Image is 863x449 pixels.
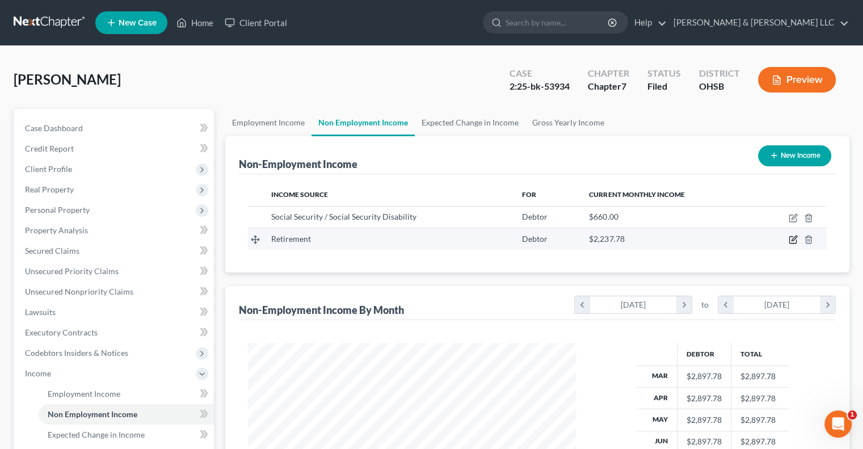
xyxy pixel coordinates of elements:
th: Total [731,343,789,366]
span: Personal Property [25,205,90,215]
span: Income Source [271,190,328,199]
a: Non Employment Income [311,109,415,136]
div: OHSB [699,80,740,93]
div: District [699,67,740,80]
div: Case [510,67,570,80]
input: Search by name... [506,12,609,33]
span: Unsecured Priority Claims [25,266,119,276]
span: Executory Contracts [25,328,98,337]
th: Apr [637,387,677,409]
span: Case Dashboard [25,123,83,133]
a: Credit Report [16,139,214,159]
div: $2,897.78 [687,414,722,426]
span: Employment Income [48,389,120,398]
span: Retirement [271,234,311,244]
div: Chapter [588,80,629,93]
th: Mar [637,366,677,387]
span: Non Employment Income [48,409,137,419]
span: Income [25,368,51,378]
i: chevron_right [820,296,835,313]
a: Client Portal [219,12,293,33]
span: to [701,299,709,310]
a: [PERSON_NAME] & [PERSON_NAME] LLC [668,12,849,33]
a: Home [171,12,219,33]
div: $2,897.78 [687,393,722,404]
div: [DATE] [734,296,820,313]
a: Expected Change in Income [39,425,214,445]
span: Codebtors Insiders & Notices [25,348,128,358]
span: 7 [621,81,626,91]
td: $2,897.78 [731,366,789,387]
span: Debtor [522,234,548,244]
span: $2,237.78 [589,234,624,244]
span: 1 [848,410,857,419]
i: chevron_left [575,296,590,313]
th: May [637,409,677,431]
span: For [522,190,536,199]
a: Help [629,12,667,33]
a: Lawsuits [16,302,214,322]
span: $660.00 [589,212,618,221]
div: $2,897.78 [687,436,722,447]
a: Executory Contracts [16,322,214,343]
span: New Case [119,19,157,27]
div: 2:25-bk-53934 [510,80,570,93]
div: Filed [647,80,681,93]
span: Expected Change in Income [48,430,145,439]
iframe: Intercom live chat [824,410,852,438]
a: Employment Income [39,384,214,404]
td: $2,897.78 [731,409,789,431]
i: chevron_right [676,296,692,313]
span: Client Profile [25,164,72,174]
a: Property Analysis [16,220,214,241]
span: Social Security / Social Security Disability [271,212,416,221]
a: Unsecured Priority Claims [16,261,214,282]
a: Expected Change in Income [415,109,525,136]
a: Unsecured Nonpriority Claims [16,282,214,302]
button: Preview [758,67,836,93]
div: Status [647,67,681,80]
span: Current Monthly Income [589,190,684,199]
span: Property Analysis [25,225,88,235]
div: Non-Employment Income [239,157,357,171]
div: $2,897.78 [687,371,722,382]
div: [DATE] [590,296,677,313]
span: Lawsuits [25,307,56,317]
span: Credit Report [25,144,74,153]
a: Case Dashboard [16,118,214,139]
td: $2,897.78 [731,387,789,409]
div: Chapter [588,67,629,80]
button: New Income [758,145,831,166]
a: Non Employment Income [39,404,214,425]
span: Real Property [25,184,74,194]
span: Secured Claims [25,246,79,255]
a: Gross Yearly Income [525,109,611,136]
div: Non-Employment Income By Month [239,303,404,317]
span: [PERSON_NAME] [14,71,121,87]
span: Unsecured Nonpriority Claims [25,287,133,296]
span: Debtor [522,212,548,221]
th: Debtor [677,343,731,366]
a: Employment Income [225,109,311,136]
i: chevron_left [718,296,734,313]
a: Secured Claims [16,241,214,261]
